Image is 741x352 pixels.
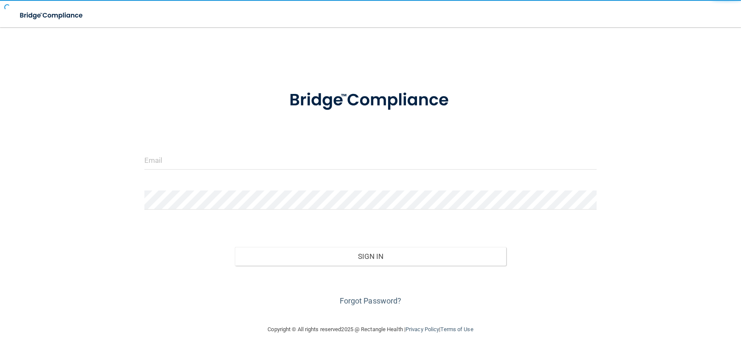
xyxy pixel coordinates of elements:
button: Sign In [235,247,506,266]
input: Email [144,150,597,170]
a: Forgot Password? [340,296,402,305]
a: Privacy Policy [406,326,439,332]
img: bridge_compliance_login_screen.278c3ca4.svg [272,78,470,122]
div: Copyright © All rights reserved 2025 @ Rectangle Health | | [216,316,526,343]
a: Terms of Use [440,326,473,332]
img: bridge_compliance_login_screen.278c3ca4.svg [13,7,91,24]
